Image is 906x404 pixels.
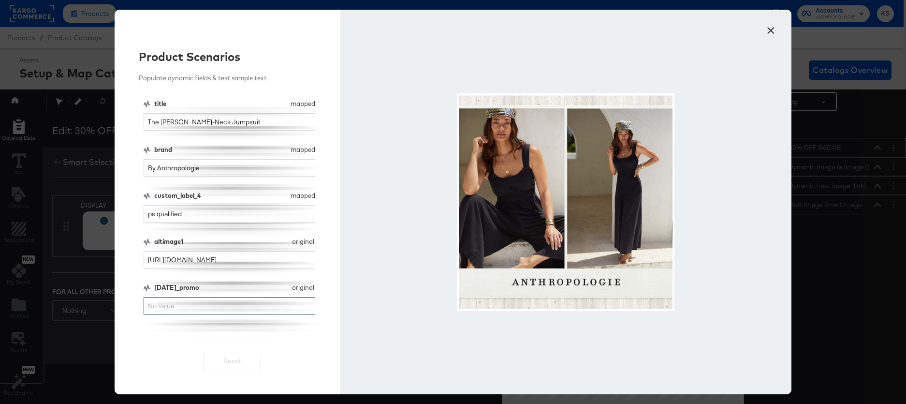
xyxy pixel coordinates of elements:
div: brand [154,145,287,154]
input: No Value [144,297,315,315]
input: No Value [144,113,315,131]
input: No Value [144,159,315,177]
div: title [154,99,287,108]
div: custom_label_4 [154,191,287,200]
div: altimage1 [154,237,287,246]
div: mapped [291,99,315,108]
div: original [292,237,314,246]
input: No Value [144,205,315,223]
button: × [762,19,779,37]
div: Product Scenarios [139,48,326,65]
input: No Value [144,251,315,269]
div: original [292,283,314,292]
div: mapped [291,145,315,154]
div: [DATE]_promo [154,283,287,292]
div: Populate dynamic fields & test sample text [139,74,326,83]
div: mapped [291,191,315,200]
